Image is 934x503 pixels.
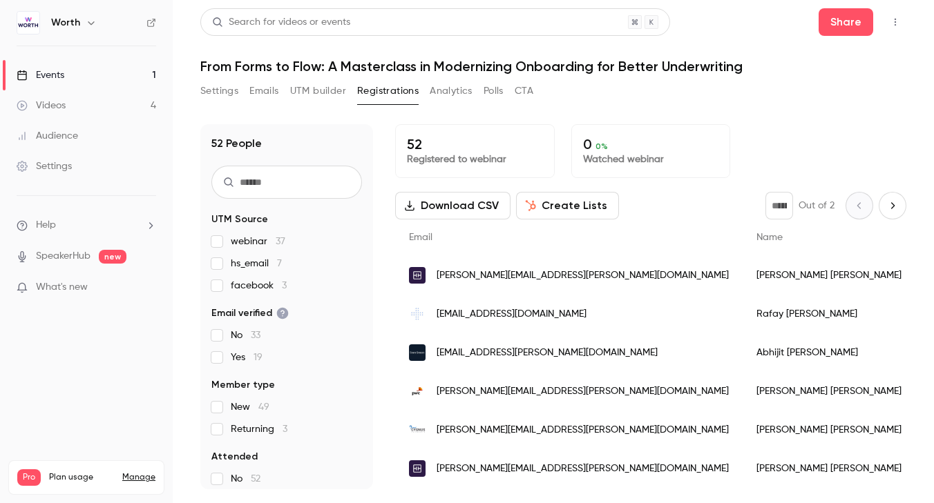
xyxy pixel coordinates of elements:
[515,80,533,102] button: CTA
[409,460,426,477] img: truist.com
[99,250,126,264] span: new
[276,237,285,246] span: 37
[17,218,156,233] li: help-dropdown-opener
[51,16,80,30] h6: Worth
[437,462,729,476] span: [PERSON_NAME][EMAIL_ADDRESS][PERSON_NAME][DOMAIN_NAME]
[595,141,608,151] span: 0 %
[290,80,346,102] button: UTM builder
[251,331,260,340] span: 33
[231,235,285,248] span: webinar
[743,295,915,333] div: Rafay [PERSON_NAME]
[200,80,238,102] button: Settings
[212,15,350,30] div: Search for videos or events
[437,268,729,283] span: [PERSON_NAME][EMAIL_ADDRESS][PERSON_NAME][DOMAIN_NAME]
[17,12,39,34] img: Worth
[231,328,260,342] span: No
[437,423,729,437] span: [PERSON_NAME][EMAIL_ADDRESS][PERSON_NAME][DOMAIN_NAME]
[437,346,658,360] span: [EMAIL_ADDRESS][PERSON_NAME][DOMAIN_NAME]
[409,422,426,438] img: cygnuspay.com
[17,99,66,112] div: Videos
[231,257,282,270] span: hs_email
[211,450,258,464] span: Attended
[819,8,873,36] button: Share
[277,259,282,268] span: 7
[409,267,426,284] img: truist.com
[231,422,287,436] span: Returning
[254,353,263,362] span: 19
[17,68,64,82] div: Events
[484,80,504,102] button: Polls
[231,400,269,414] span: New
[211,213,268,226] span: UTM Source
[200,58,906,75] h1: From Forms to Flow: A Masterclass in Modernizing Onboarding for Better Underwriting
[36,280,88,295] span: What's new
[211,378,275,392] span: Member type
[799,199,835,213] p: Out of 2
[409,306,426,322] img: subscribeplatform.com
[231,472,260,486] span: No
[122,472,155,483] a: Manage
[879,192,906,219] button: Next page
[583,152,719,166] p: Watched webinar
[743,372,915,411] div: [PERSON_NAME] [PERSON_NAME]
[211,135,262,152] h1: 52 People
[211,306,289,320] span: Email verified
[17,159,72,173] div: Settings
[743,449,915,488] div: [PERSON_NAME] [PERSON_NAME]
[407,136,543,152] p: 52
[409,233,432,242] span: Email
[407,152,543,166] p: Registered to webinar
[516,192,619,219] button: Create Lists
[437,307,587,322] span: [EMAIL_ADDRESS][DOMAIN_NAME]
[258,402,269,412] span: 49
[231,351,263,364] span: Yes
[49,472,114,483] span: Plan usage
[743,411,915,449] div: [PERSON_NAME] [PERSON_NAME]
[409,383,426,400] img: pwc.com
[395,192,511,219] button: Download CSV
[756,233,783,242] span: Name
[282,281,287,290] span: 3
[357,80,419,102] button: Registrations
[283,424,287,434] span: 3
[743,256,915,295] div: [PERSON_NAME] [PERSON_NAME]
[437,384,729,399] span: [PERSON_NAME][EMAIL_ADDRESS][PERSON_NAME][DOMAIN_NAME]
[249,80,278,102] button: Emails
[409,344,426,361] img: statestreet.com
[583,136,719,152] p: 0
[743,333,915,372] div: Abhijit [PERSON_NAME]
[231,279,287,293] span: facebook
[36,218,56,233] span: Help
[251,474,260,484] span: 52
[17,469,41,486] span: Pro
[17,129,78,143] div: Audience
[430,80,473,102] button: Analytics
[36,249,90,264] a: SpeakerHub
